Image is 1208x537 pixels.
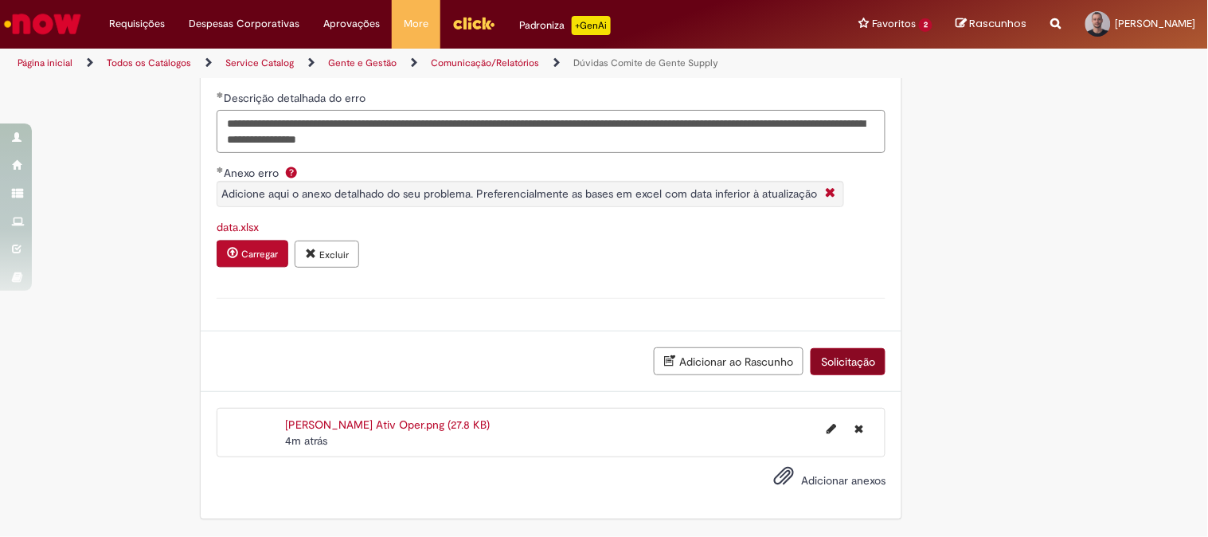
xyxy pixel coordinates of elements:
div: Padroniza [519,16,611,35]
ul: Trilhas de página [12,49,793,78]
span: Adicionar anexos [801,474,885,488]
button: Excluir anexo data.xlsx [295,241,359,268]
a: Download de data.xlsx [217,220,259,234]
a: Página inicial [18,57,72,69]
span: Adicione aqui o anexo detalhado do seu problema. Preferencialmente as bases em excel com data inf... [221,186,817,201]
img: click_logo_yellow_360x200.png [452,11,495,35]
span: Descrição detalhada do erro [224,91,369,105]
a: Dúvidas Comite de Gente Supply [573,57,718,69]
a: Comunicação/Relatórios [431,57,539,69]
a: Todos os Catálogos [107,57,191,69]
p: +GenAi [572,16,611,35]
span: More [404,16,428,32]
span: [PERSON_NAME] [1116,17,1196,30]
span: Ajuda para Anexo erro [282,166,301,178]
span: 4m atrás [285,433,327,448]
img: ServiceNow [2,8,84,40]
small: Carregar [241,249,278,261]
i: Fechar More information Por question_anexo_erro [821,186,839,202]
span: 2 [919,18,932,32]
span: Anexo erro [224,166,282,180]
button: Excluir Edson Ativ Oper.png [845,417,873,442]
span: Requisições [109,16,165,32]
span: Obrigatório Preenchido [217,92,224,98]
a: Service Catalog [225,57,294,69]
span: Rascunhos [970,16,1027,31]
button: Editar nome de arquivo Edson Ativ Oper.png [817,417,846,442]
button: Adicionar ao Rascunho [654,347,803,375]
button: Carregar anexo de Anexo erro Required [217,241,288,268]
span: Obrigatório Preenchido [217,167,224,173]
button: Solicitação [811,348,885,375]
time: 27/08/2025 15:54:49 [285,433,327,448]
small: Excluir [319,249,349,261]
textarea: Descrição detalhada do erro [217,110,885,153]
a: Gente e Gestão [328,57,397,69]
a: [PERSON_NAME] Ativ Oper.png (27.8 KB) [285,417,490,432]
a: Rascunhos [956,17,1027,32]
span: Favoritos [872,16,916,32]
span: Aprovações [323,16,380,32]
button: Adicionar anexos [769,461,798,498]
span: Despesas Corporativas [189,16,299,32]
